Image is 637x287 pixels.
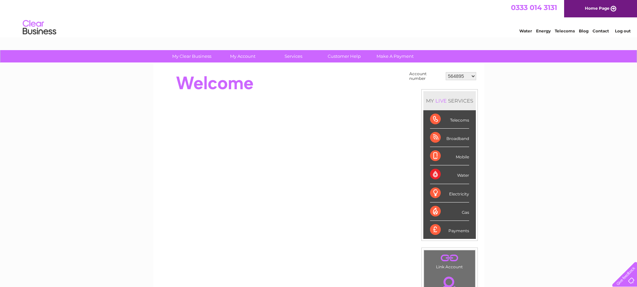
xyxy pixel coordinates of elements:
[536,28,551,33] a: Energy
[161,4,477,32] div: Clear Business is a trading name of Verastar Limited (registered in [GEOGRAPHIC_DATA] No. 3667643...
[434,98,448,104] div: LIVE
[519,28,532,33] a: Water
[430,184,469,202] div: Electricity
[426,252,473,264] a: .
[615,28,631,33] a: Log out
[215,50,270,62] a: My Account
[424,250,475,271] td: Link Account
[266,50,321,62] a: Services
[22,17,57,38] img: logo.png
[423,91,476,110] div: MY SERVICES
[593,28,609,33] a: Contact
[579,28,589,33] a: Blog
[430,221,469,239] div: Payments
[430,147,469,165] div: Mobile
[317,50,372,62] a: Customer Help
[555,28,575,33] a: Telecoms
[430,110,469,129] div: Telecoms
[430,202,469,221] div: Gas
[430,129,469,147] div: Broadband
[164,50,219,62] a: My Clear Business
[511,3,557,12] a: 0333 014 3131
[408,70,444,83] td: Account number
[367,50,423,62] a: Make A Payment
[430,165,469,184] div: Water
